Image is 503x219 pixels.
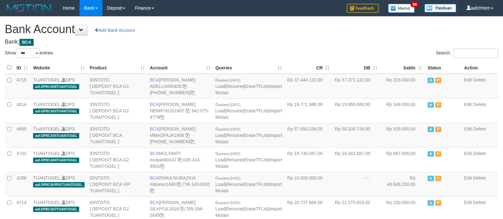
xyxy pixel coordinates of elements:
td: Rp 19.343.587,00 [332,147,380,172]
a: HENRYKUS1607 [150,108,185,113]
td: IDNTOTO [ DEPOSIT BCA G1 TUANTOGEL ] [87,74,147,99]
a: Copy 3420754778 to clipboard [160,115,164,120]
span: 0 [215,77,240,82]
a: Edit [464,200,472,205]
img: MOTION_logo.png [5,3,53,13]
td: RISKA NURAZKIA 736-143-9191 [147,172,213,196]
a: Load [215,206,225,211]
span: | | | [215,175,282,193]
span: Active [428,151,434,157]
a: TUANTOGEL [33,102,60,107]
span: updated [DATE] [218,177,240,180]
td: Rp 929.500,00 [380,123,425,147]
span: BCA [150,175,159,180]
span: Paused [435,102,442,108]
span: Active [428,127,434,132]
td: [PERSON_NAME] 342-075-4778 [147,98,213,123]
a: SILVIYUL1818 [150,206,179,211]
span: Paused [435,200,442,206]
a: Delete [473,175,486,180]
a: EraseTFList [244,206,268,211]
td: [PERSON_NAME] [PHONE_NUMBER] [147,123,213,147]
a: TUANTOGEL [33,126,60,131]
a: TUANTOGEL [33,151,60,156]
a: Delete [473,200,486,205]
a: EraseTFList [244,182,268,187]
a: Copy 7651842445 to clipboard [160,213,164,218]
td: DPS [31,147,87,172]
a: Edit [464,77,472,82]
h1: Bank Account [5,23,498,36]
a: TUANTOGEL [33,175,60,180]
td: Rp 19.660.686,00 [332,98,380,123]
a: Edit [464,175,472,180]
a: Load [215,108,225,113]
span: BCA [150,77,159,82]
span: updated [DATE] [218,152,240,156]
span: updated [DATE] [218,128,240,131]
a: Copy mulyanti0142 to clipboard [178,157,182,162]
span: updated [DATE] [218,79,240,82]
td: Rp 19.771.686,00 [284,98,332,123]
a: mulyanti0142 [150,157,176,162]
a: Resume [227,157,243,162]
td: Rp 10.000.000,00 [284,172,332,196]
span: aaf-DPBCAVIP01TUANTOGEL [33,182,85,187]
a: EraseTFList [244,133,268,138]
td: Rp 349.000,00 [380,98,425,123]
th: Product: activate to sort column ascending [87,61,147,74]
a: Delete [473,102,486,107]
span: BCA [150,151,159,156]
th: ID: activate to sort column ascending [14,61,31,74]
span: | | | [215,77,282,95]
a: EraseTFList [244,157,268,162]
input: Search: [453,48,498,58]
td: Rp 667.000,00 [380,147,425,172]
td: Rp 223.000,00 [380,74,425,99]
td: DPS [31,74,87,99]
td: Rp 19.730.587,00 [284,147,332,172]
a: Import Mutasi [215,157,282,169]
span: BCA [150,126,159,131]
a: Delete [473,77,486,82]
td: DPS [31,98,87,123]
a: Resume [227,133,243,138]
span: Active [428,78,434,83]
td: MULYANTI 035-314-9901 [147,147,213,172]
td: IDNTOTO [ DEPOSIT BCA G2 TUANTOGEL ] [87,147,147,172]
img: Feedback.jpg [347,4,379,13]
span: aaf-DPBCA04TUANTOGEL [33,158,79,163]
label: Show entries [5,48,53,58]
span: updated [DATE] [218,201,240,205]
span: Active [428,102,434,108]
img: Button%20Memo.svg [388,4,415,13]
a: Edit [464,126,472,131]
span: | | | [215,126,282,144]
a: Add Bank Account [91,25,139,36]
h4: Bank: [5,39,498,45]
span: aaf-DPBCA05TUANTOGEL [33,133,79,138]
a: Copy 7361439191 to clipboard [150,188,154,193]
a: Resume [227,206,243,211]
th: Queries: activate to sort column ascending [213,61,284,74]
a: Copy SILVIYUL1818 to clipboard [180,206,185,211]
a: TUANTOGEL [33,77,60,82]
a: Copy riskanur1448 to clipboard [177,182,181,187]
td: IDNTOTO [ DEPOSIT BCA VIP TUANTOGEL ] [87,172,147,196]
td: Rp 40.848.250,00 [380,172,425,196]
th: Saldo: activate to sort column ascending [380,61,425,74]
a: ADELLIAN0405 [150,84,181,89]
span: 34 [410,2,419,7]
span: 0 [215,200,240,205]
a: TUANTOGEL [33,200,60,205]
span: aaf-DPBCA08TUANTOGEL [33,84,79,89]
span: Paused [435,151,442,157]
span: BCA [150,102,159,107]
td: 4715 [14,74,31,99]
td: Rp 37.444.132,00 [284,74,332,99]
th: Action [462,61,498,74]
td: 4286 [14,172,31,196]
td: Rp 57.650.239,00 [284,123,332,147]
a: Copy MMADFAJA1908 to clipboard [185,133,190,138]
a: Copy 0353149901 to clipboard [160,164,164,169]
